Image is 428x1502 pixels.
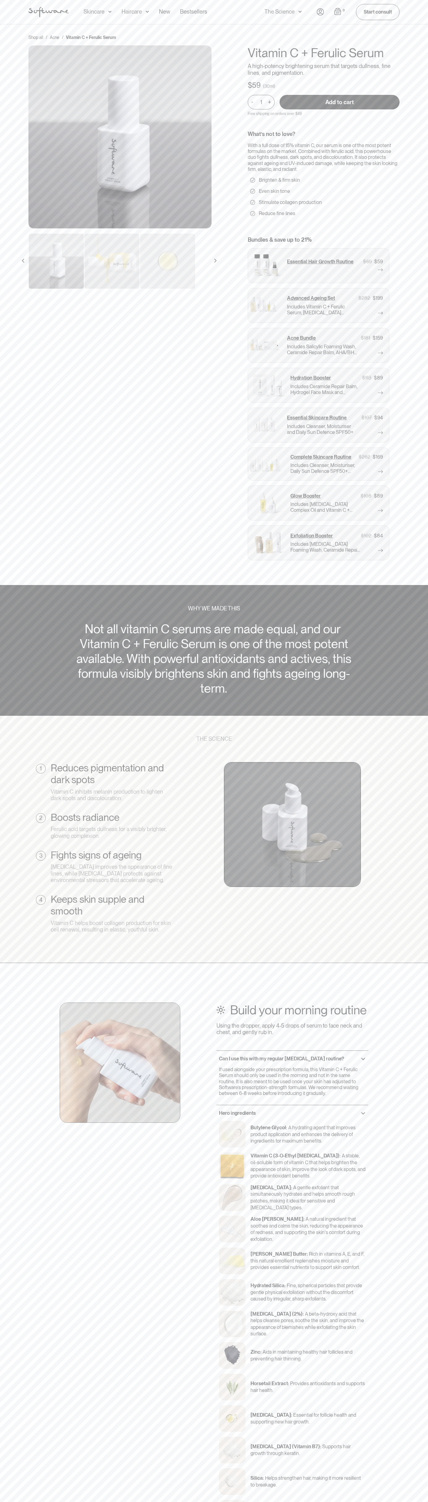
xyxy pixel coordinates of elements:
p: Aids in maintaining healthy hair follicles and preventing hair thinning. [250,1349,353,1362]
p: : [260,1349,262,1355]
a: Essential Hair Growth Routine$69$59 [248,248,389,283]
p: Using the dropper, apply 4-5 drops of serum to face neck and chest, and gently rub in. [216,1022,368,1036]
p: Glow Booster [290,493,321,499]
h2: Build your morning routine [230,1003,367,1017]
p: Provides antioxidants and supports hair health. [250,1381,365,1393]
div: $ [373,335,376,341]
h3: Hero ingredients [219,1110,256,1116]
img: arrow down [298,9,302,15]
div: 59 [377,259,383,265]
p: [MEDICAL_DATA] [250,1412,291,1418]
div: 94 [377,415,383,421]
div: With a full dose of 15% vitamin C, our serum is one of the most potent formulas on the market. Co... [248,142,400,172]
p: : [307,1251,308,1257]
a: Start consult [356,4,400,20]
h2: THE SCIENCE [196,736,232,742]
p: Helps strengthen hair, making it more resilient to breakage. [250,1475,361,1488]
div: $ [374,493,377,499]
p: : [285,1283,286,1288]
div: $ [374,259,377,265]
img: arrow left [21,259,25,263]
div: $ [363,259,366,265]
p: Hydration Booster [290,375,331,381]
p: If used alongside your prescription formula, this Vitamin C + Ferulic Serum should only be used i... [219,1067,366,1096]
div: / [62,34,63,40]
p: A natural ingredient that soothes and calms the skin, reducing the appearance of redness, and sup... [250,1216,363,1242]
div: Vitamin C helps boost collagen production for skin cell renewal, resulting in elastic, youthful s... [51,920,173,933]
div: $ [248,81,252,90]
div: Haircare [122,9,142,15]
p: A hydrating agent that improves product application and enhances the delivery of ingredients for ... [250,1125,356,1144]
div: Vitamin C + Ferulic Serum [66,34,116,40]
div: Ferulic acid targets dullness for a visibly brighter, glowing complexion. [51,826,173,839]
div: Not all vitamin C serums are made equal, and our Vitamin C + Ferulic Serum is one of the most pot... [67,622,361,696]
img: arrow right [213,259,217,263]
div: $ [362,375,365,381]
h3: Reduces pigmentation and dark spots [51,762,173,786]
img: Software Logo [28,7,69,17]
p: : [263,1475,264,1481]
div: The Science [264,9,295,15]
p: : [320,1444,321,1449]
div: + [266,99,273,106]
a: Acne Bundle$181$159Includes Salicylic Foaming Wash, Ceramide Repair Balm, AHA/BHA Pimple Patches,... [248,328,389,363]
div: 113 [365,375,371,381]
p: [MEDICAL_DATA] (2%) [250,1311,303,1317]
img: Ceramide Moisturiser [28,45,212,228]
div: 89 [377,375,383,381]
h3: Fights signs of ageing [51,849,142,861]
p: Aloe [PERSON_NAME] [250,1216,303,1222]
a: Acne [50,34,59,40]
div: Vitamin C inhibits melanin production to lighten dark spots and discolouration. [51,788,173,802]
div: - [251,99,255,105]
div: $ [373,454,376,460]
p: : [291,1412,292,1418]
p: : [340,1153,341,1159]
p: Hydrated Silica [250,1283,285,1288]
p: : [286,1125,287,1131]
input: Add to cart [280,95,400,109]
div: $ [361,533,364,539]
div: 3 [39,852,43,859]
p: Zinc [250,1349,260,1355]
div: Bundles & save up to 21% [248,236,400,243]
div: [MEDICAL_DATA] improves the appearance of fine lines, while [MEDICAL_DATA] protects against envir... [51,863,173,884]
p: A high-potency brightening serum that targets dullness, fine lines, and pigmentation. [248,63,400,76]
div: 108 [364,493,371,499]
div: 1 [40,765,42,772]
div: What’s not to love? [248,131,400,138]
a: Advanced Ageing Set$282$199Includes Vitamin C + Ferulic Serum, [MEDICAL_DATA] Complex Oil, Salicy... [248,288,389,323]
p: [MEDICAL_DATA] [250,1185,291,1190]
div: 159 [376,335,383,341]
p: Includes [MEDICAL_DATA] Complex Oil and Vitamin C + Ferulic Serum [290,501,361,513]
img: arrow down [108,9,112,15]
p: Includes Salicylic Foaming Wash, Ceramide Repair Balm, AHA/BHA Pimple Patches, Acne Supplement [287,344,357,355]
p: Vitamin C (3-O-Ethyl [MEDICAL_DATA]) [250,1153,340,1159]
p: Essential Hair Growth Routine [287,259,353,265]
div: $ [361,335,364,341]
p: Silica [250,1475,263,1481]
p: Rich in vitamins A, E, and F, this natural emollient replenishes moisture and provides essential ... [250,1251,364,1270]
div: $ [374,415,377,421]
div: $ [373,295,376,301]
p: Includes Cleanser, Moisturiser, Daily Sun Defence SPF50+ Vitamin C + Ferulic Serum, [MEDICAL_DATA... [290,462,361,474]
li: Brighten & firm skin [250,177,397,183]
p: Advanced Ageing Set [287,295,335,301]
p: Essential for follicle health and supporting new hair growth. [250,1412,356,1425]
p: Includes Ceramide Repair Balm, Hydrogel Face Mask and Hyaluronic Complex Serum [290,384,361,395]
p: [MEDICAL_DATA] (Vitamin B7) [250,1444,320,1449]
h3: Keeps skin supple and smooth [51,893,173,917]
div: 181 [364,335,370,341]
div: $ [359,454,362,460]
a: Hydration Booster$113$89Includes Ceramide Repair Balm, Hydrogel Face Mask and Hyaluronic Complex ... [248,368,389,403]
p: Includes Vitamin C + Ferulic Serum, [MEDICAL_DATA] Complex Oil, Salicylic Foaming Wash, Ceramide ... [287,304,357,316]
div: 102 [364,533,371,539]
div: / [46,34,47,40]
div: 107 [365,415,372,421]
p: A beta-hydroxy acid that helps cleanse pores, soothe the skin, and improve the appearance of blem... [250,1311,364,1337]
li: Even skin tone [250,188,397,194]
div: 262 [362,454,370,460]
div: $ [358,295,362,301]
li: Stimulate collagen production [250,199,397,206]
p: A gentle exfoliant that simultaneously hydrates and helps smooth rough patches, making it ideal f... [250,1185,355,1211]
